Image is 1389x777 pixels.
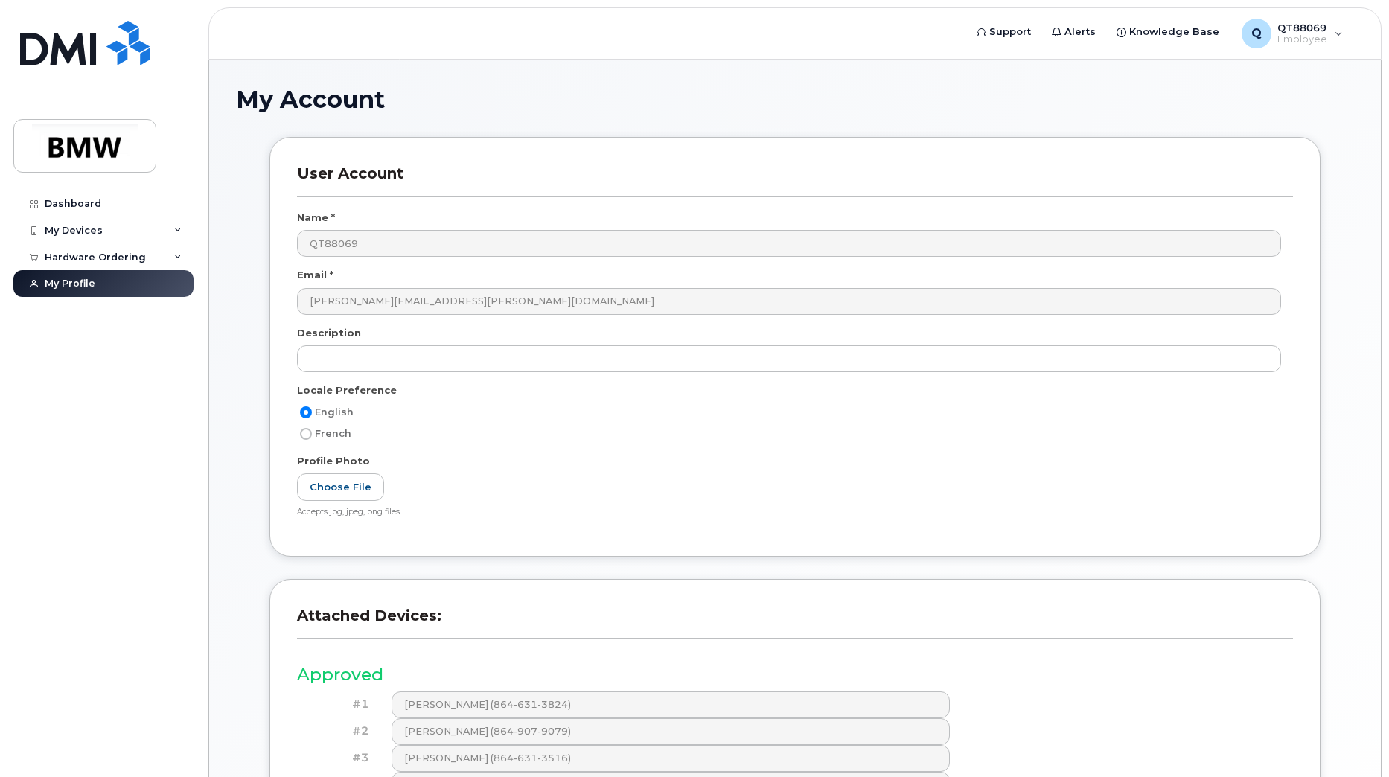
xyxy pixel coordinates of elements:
input: French [300,428,312,440]
span: French [315,428,351,439]
h1: My Account [236,86,1354,112]
h4: #2 [308,725,369,738]
label: Choose File [297,473,384,501]
h3: User Account [297,164,1293,196]
h3: Attached Devices: [297,607,1293,639]
label: Name * [297,211,335,225]
label: Description [297,326,361,340]
span: English [315,406,354,418]
label: Locale Preference [297,383,397,397]
h4: #1 [308,698,369,711]
h3: Approved [297,665,1293,684]
label: Email * [297,268,333,282]
div: Accepts jpg, jpeg, png files [297,507,1281,518]
input: English [300,406,312,418]
h4: #3 [308,752,369,764]
label: Profile Photo [297,454,370,468]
